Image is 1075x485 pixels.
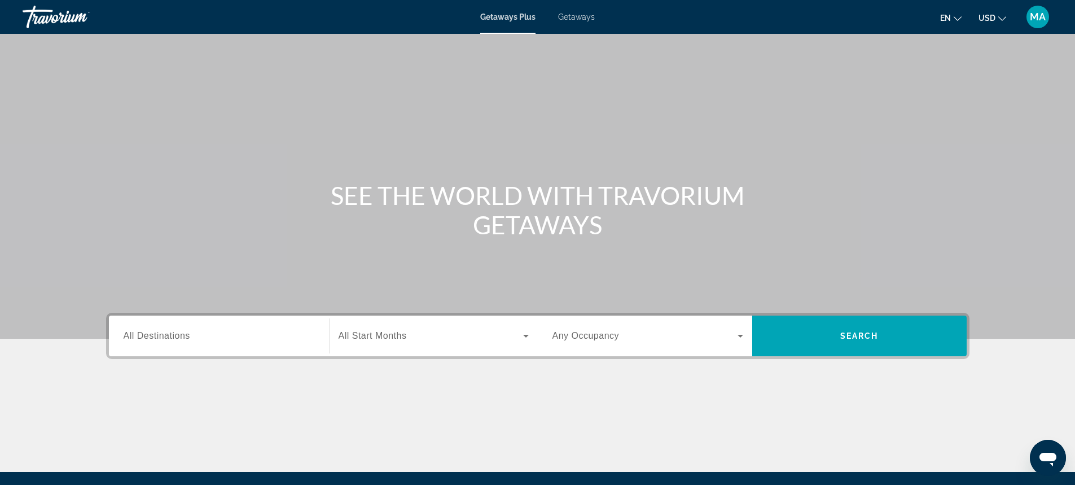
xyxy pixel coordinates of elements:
h1: SEE THE WORLD WITH TRAVORIUM GETAWAYS [326,181,749,239]
a: Travorium [23,2,135,32]
button: Change currency [979,10,1006,26]
button: Change language [940,10,962,26]
span: MA [1030,11,1046,23]
span: en [940,14,951,23]
div: Search widget [109,316,967,356]
iframe: Button to launch messaging window [1030,440,1066,476]
span: All Destinations [124,331,190,340]
span: Any Occupancy [552,331,620,340]
a: Getaways [558,12,595,21]
a: Getaways Plus [480,12,536,21]
span: USD [979,14,995,23]
span: All Start Months [339,331,407,340]
button: Search [752,316,967,356]
button: User Menu [1023,5,1052,29]
span: Search [840,331,879,340]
